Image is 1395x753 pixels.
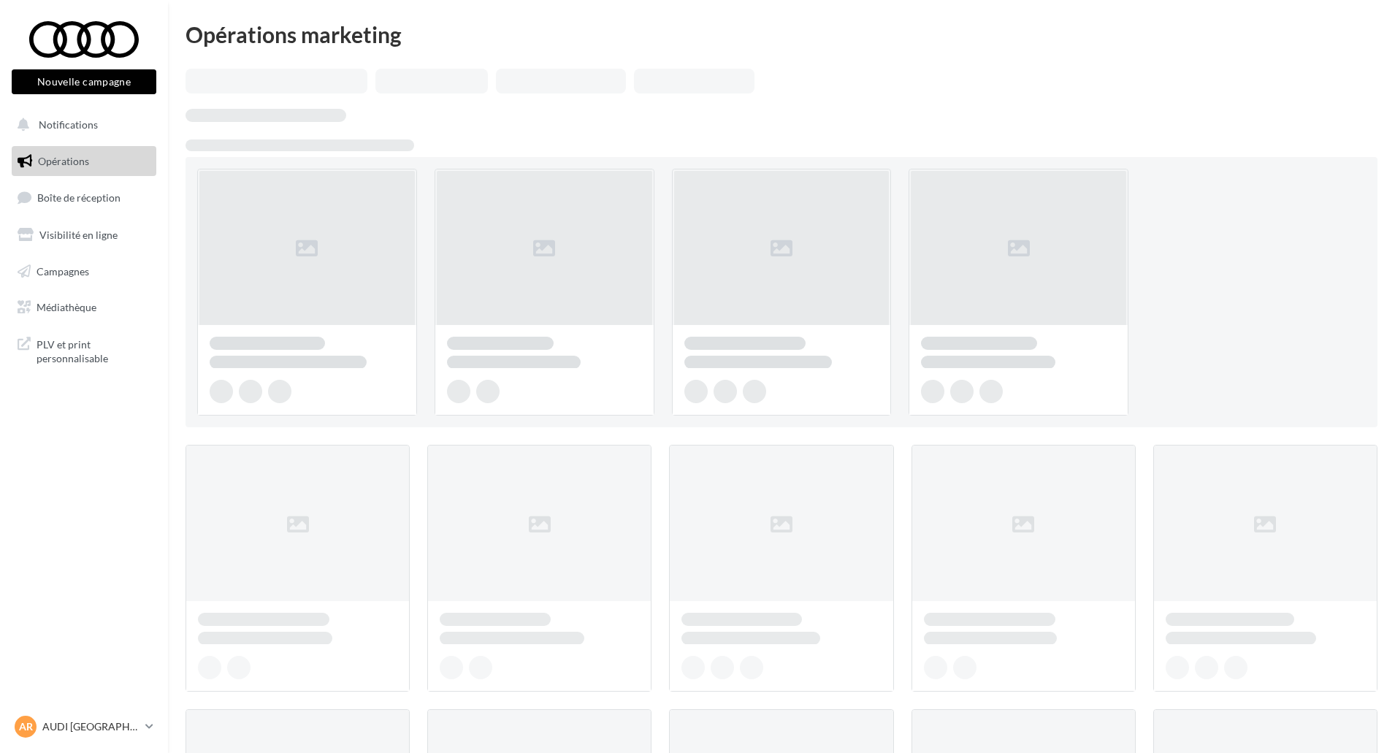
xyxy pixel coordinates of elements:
span: Visibilité en ligne [39,229,118,241]
span: Opérations [38,155,89,167]
div: Opérations marketing [186,23,1377,45]
a: Visibilité en ligne [9,220,159,251]
span: PLV et print personnalisable [37,335,150,366]
a: AR AUDI [GEOGRAPHIC_DATA] [12,713,156,741]
a: Médiathèque [9,292,159,323]
span: Boîte de réception [37,191,121,204]
span: Médiathèque [37,301,96,313]
a: PLV et print personnalisable [9,329,159,372]
p: AUDI [GEOGRAPHIC_DATA] [42,719,139,734]
button: Nouvelle campagne [12,69,156,94]
button: Notifications [9,110,153,140]
span: Campagnes [37,264,89,277]
a: Campagnes [9,256,159,287]
a: Boîte de réception [9,182,159,213]
span: Notifications [39,118,98,131]
span: AR [19,719,33,734]
a: Opérations [9,146,159,177]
